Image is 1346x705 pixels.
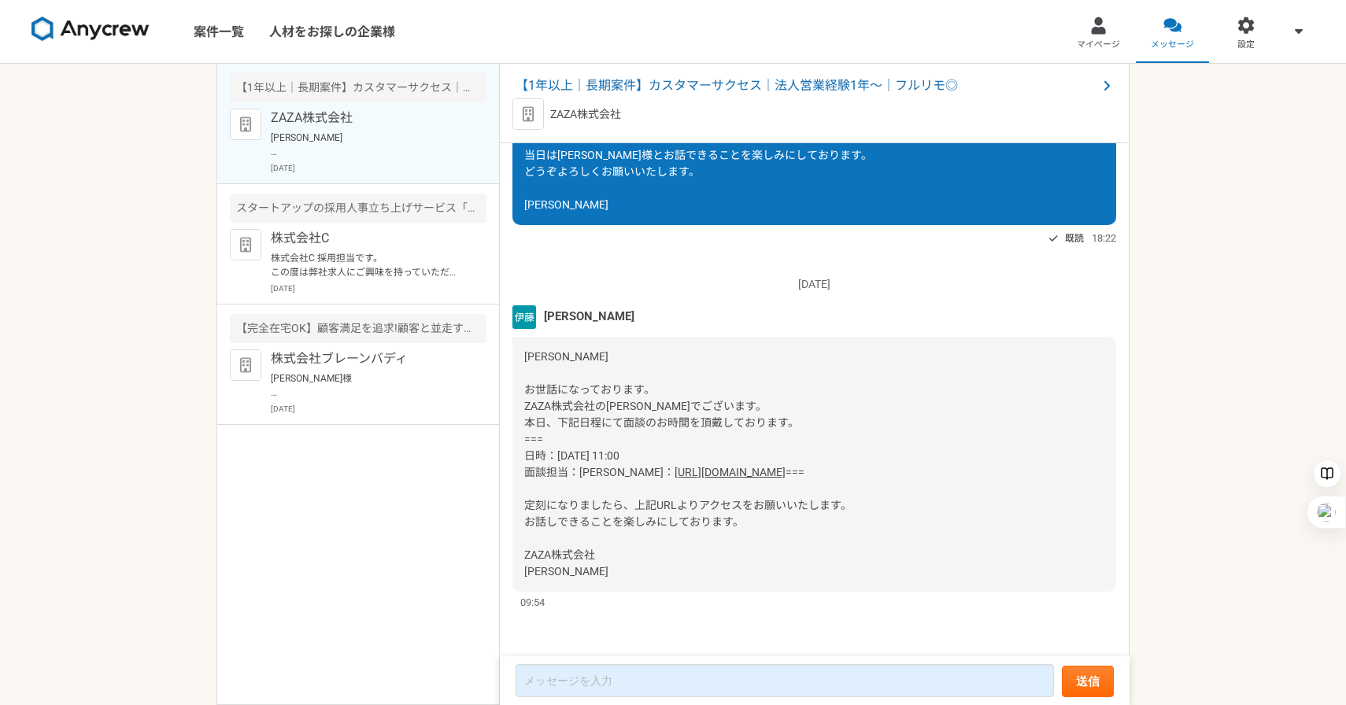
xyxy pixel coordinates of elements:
img: default_org_logo-42cde973f59100197ec2c8e796e4974ac8490bb5b08a0eb061ff975e4574aa76.png [512,98,544,130]
p: 株式会社ブレーンバディ [271,349,465,368]
span: [PERSON_NAME] ご連絡いただき、ありがとうございます。 スキルに関するアンケートを送信いたしましたので、報告させていただきます。 当日は[PERSON_NAME]様とお話できることを... [524,66,919,211]
span: 設定 [1237,39,1255,51]
span: [PERSON_NAME] [544,308,634,325]
p: 株式会社C [271,229,465,248]
img: default_org_logo-42cde973f59100197ec2c8e796e4974ac8490bb5b08a0eb061ff975e4574aa76.png [230,109,261,140]
img: default_org_logo-42cde973f59100197ec2c8e796e4974ac8490bb5b08a0eb061ff975e4574aa76.png [230,229,261,260]
p: ZAZA株式会社 [550,106,621,123]
div: 【完全在宅OK】顧客満足を追求!顧客と並走するCS募集! [230,314,486,343]
div: 【1年以上｜長期案件】カスタマーサクセス｜法人営業経験1年〜｜フルリモ◎ [230,73,486,102]
span: [PERSON_NAME] お世話になっております。 ZAZA株式会社の[PERSON_NAME]でございます。 本日、下記日程にて面談のお時間を頂戴しております。 === 日時：[DATE] ... [524,350,799,478]
p: [PERSON_NAME] お世話になっております。 ZAZA株式会社の[PERSON_NAME]でございます。 本日、下記日程にて面談のお時間を頂戴しております。 === 日時：[DATE] ... [271,131,465,159]
span: 【1年以上｜長期案件】カスタマーサクセス｜法人営業経験1年〜｜フルリモ◎ [516,76,1097,95]
span: 18:22 [1092,231,1116,245]
p: 株式会社C 採用担当です。 この度は弊社求人にご興味を持っていただきありがとうございます。 プロフィールを拝見し検討させていただいた結果、 誠に残念ながら今回のタイミングではご希望に沿えない結果... [271,251,465,279]
img: default_org_logo-42cde973f59100197ec2c8e796e4974ac8490bb5b08a0eb061ff975e4574aa76.png [230,349,261,381]
img: 8DqYSo04kwAAAAASUVORK5CYII= [31,17,150,42]
p: [PERSON_NAME]様 この度は数ある企業の中から弊社求人にご応募いただき誠にありがとうございます。 ブレーンバディ採用担当です。 誠に残念ではございますが、今回はご期待に添えない結果とな... [271,371,465,400]
img: unnamed.png [512,305,536,329]
p: [DATE] [271,403,486,415]
div: スタートアップの採用人事立ち上げサービス「ツクチム」のフロントサポート [230,194,486,223]
span: === 定刻になりましたら、上記URLよりアクセスをお願いいたします。 お話しできることを楽しみにしております。 ZAZA株式会社 [PERSON_NAME] [524,466,852,578]
p: [DATE] [512,276,1116,293]
p: [DATE] [271,162,486,174]
button: 送信 [1062,666,1114,697]
a: [URL][DOMAIN_NAME] [675,466,786,478]
p: [DATE] [271,282,486,294]
p: ZAZA株式会社 [271,109,465,127]
span: マイページ [1077,39,1120,51]
span: 既読 [1065,229,1084,248]
span: メッセージ [1151,39,1194,51]
span: 09:54 [520,595,545,610]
